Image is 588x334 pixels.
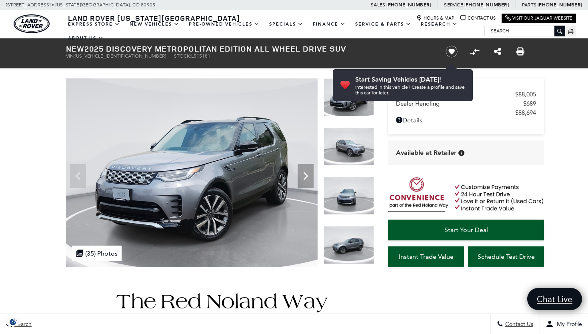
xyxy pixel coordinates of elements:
[396,100,523,107] span: Dealer Handling
[554,321,582,328] span: My Profile
[478,253,535,260] span: Schedule Test Drive
[416,15,454,21] a: Hours & Map
[396,91,536,98] a: MSRP $88,005
[63,17,484,45] nav: Main Navigation
[66,44,432,53] h1: 2025 Discovery Metropolitan Edition All Wheel Drive SUV
[538,2,582,8] a: [PHONE_NUMBER]
[324,226,374,264] img: New 2025 Eiger Grey LAND ROVER Metropolitan Edition image 4
[505,15,572,21] a: Visit Our Jaguar Website
[485,26,565,36] input: Search
[503,321,533,328] span: Contact Us
[4,318,22,326] section: Click to Open Cookie Consent Modal
[515,91,536,98] span: $88,005
[388,220,544,240] a: Start Your Deal
[63,31,108,45] a: About Us
[399,253,454,260] span: Instant Trade Value
[416,17,462,31] a: Research
[515,109,536,116] span: $88,694
[396,100,536,107] a: Dealer Handling $689
[298,164,314,188] div: Next
[516,47,524,56] a: Print this New 2025 Discovery Metropolitan Edition All Wheel Drive SUV
[66,78,318,267] img: New 2025 Eiger Grey LAND ROVER Metropolitan Edition image 1
[396,91,515,98] span: MSRP
[350,17,416,31] a: Service & Parts
[522,2,536,8] span: Parts
[444,2,463,8] span: Service
[458,150,464,156] div: Vehicle is in stock and ready for immediate delivery. Due to demand, availability is subject to c...
[174,53,191,59] span: Stock:
[386,2,431,8] a: [PHONE_NUMBER]
[14,14,50,33] img: Land Rover
[324,128,374,166] img: New 2025 Eiger Grey LAND ROVER Metropolitan Edition image 2
[396,109,536,116] a: $88,694
[308,17,350,31] a: Finance
[533,294,576,304] span: Chat Live
[72,246,122,261] div: (35) Photos
[527,288,582,310] a: Chat Live
[388,246,464,267] a: Instant Trade Value
[63,17,125,31] a: EXPRESS STORE
[464,2,509,8] a: [PHONE_NUMBER]
[460,15,496,21] a: Contact Us
[66,53,75,59] span: VIN:
[264,17,308,31] a: Specials
[371,2,385,8] span: Sales
[443,45,460,58] button: Save vehicle
[68,13,240,23] span: Land Rover [US_STATE][GEOGRAPHIC_DATA]
[468,46,480,58] button: Compare Vehicle
[324,177,374,215] img: New 2025 Eiger Grey LAND ROVER Metropolitan Edition image 3
[444,226,488,234] span: Start Your Deal
[468,246,544,267] a: Schedule Test Drive
[396,148,456,157] span: Available at Retailer
[540,314,588,334] button: Open user profile menu
[396,116,536,124] a: Details
[4,318,22,326] img: Opt-Out Icon
[324,78,374,116] img: New 2025 Eiger Grey LAND ROVER Metropolitan Edition image 1
[75,53,166,59] span: [US_VEHICLE_IDENTIFICATION_NUMBER]
[191,53,210,59] span: L515181
[63,13,245,23] a: Land Rover [US_STATE][GEOGRAPHIC_DATA]
[14,14,50,33] a: land-rover
[523,100,536,107] span: $689
[66,43,84,54] strong: New
[494,47,501,56] a: Share this New 2025 Discovery Metropolitan Edition All Wheel Drive SUV
[6,2,155,8] a: [STREET_ADDRESS] • [US_STATE][GEOGRAPHIC_DATA], CO 80905
[125,17,184,31] a: New Vehicles
[184,17,264,31] a: Pre-Owned Vehicles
